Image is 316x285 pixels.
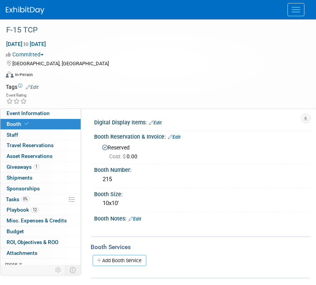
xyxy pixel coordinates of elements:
[109,153,127,159] span: Cost: $
[26,85,39,90] a: Edit
[0,140,81,151] a: Travel Reservations
[7,132,18,138] span: Staff
[6,83,39,91] td: Tags
[0,205,81,215] a: Playbook12
[6,41,46,47] span: [DATE] [DATE]
[65,265,81,275] td: Toggle Event Tabs
[31,207,39,213] span: 12
[6,93,27,97] div: Event Rating
[22,41,30,47] span: to
[0,162,81,172] a: Giveaways1
[7,250,37,256] span: Attachments
[21,196,30,202] span: 0%
[7,121,30,127] span: Booth
[7,153,52,159] span: Asset Reservations
[0,151,81,161] a: Asset Reservations
[128,216,141,222] a: Edit
[0,194,81,205] a: Tasks0%
[94,131,310,141] div: Booth Reservation & Invoice:
[0,130,81,140] a: Staff
[100,197,304,209] div: 10x10'
[7,207,39,213] span: Playbook
[7,217,67,224] span: Misc. Expenses & Credits
[100,173,304,185] div: 215
[0,259,81,269] a: more
[12,61,109,66] span: [GEOGRAPHIC_DATA], [GEOGRAPHIC_DATA]
[34,164,39,170] span: 1
[7,228,24,234] span: Budget
[91,243,310,251] div: Booth Services
[6,51,47,58] button: Committed
[6,71,14,78] img: Format-Inperson.png
[0,215,81,226] a: Misc. Expenses & Credits
[94,164,310,174] div: Booth Number:
[0,237,81,248] a: ROI, Objectives & ROO
[7,164,39,170] span: Giveaways
[94,188,310,198] div: Booth Size:
[0,119,81,129] a: Booth
[3,23,301,37] div: F-15 TCP
[0,226,81,237] a: Budget
[6,70,306,82] div: Event Format
[15,72,33,78] div: In-Person
[7,239,58,245] span: ROI, Objectives & ROO
[109,153,140,159] span: 0.00
[7,142,54,148] span: Travel Reservations
[168,134,181,140] a: Edit
[94,213,310,223] div: Booth Notes:
[7,110,50,116] span: Event Information
[25,122,29,126] i: Booth reservation complete
[5,261,17,267] span: more
[7,175,32,181] span: Shipments
[149,120,162,126] a: Edit
[0,183,81,194] a: Sponsorships
[93,255,146,266] a: Add Booth Service
[94,117,310,127] div: Digital Display Items:
[100,142,304,160] div: Reserved
[287,3,304,16] button: Menu
[6,196,30,202] span: Tasks
[0,108,81,119] a: Event Information
[0,248,81,258] a: Attachments
[6,7,44,14] img: ExhibitDay
[7,185,40,192] span: Sponsorships
[0,173,81,183] a: Shipments
[52,265,65,275] td: Personalize Event Tab Strip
